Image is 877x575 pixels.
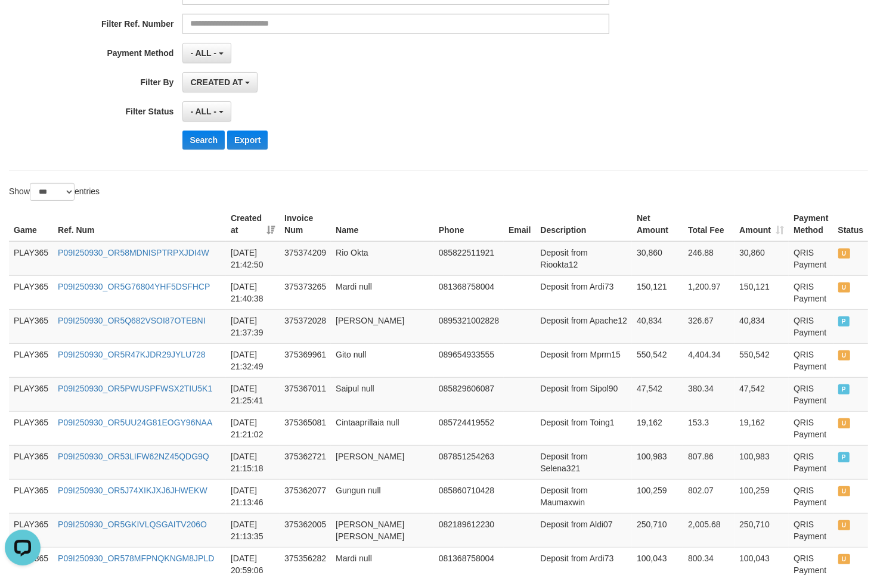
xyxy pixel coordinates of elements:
[535,241,632,276] td: Deposit from Riookta12
[789,445,833,479] td: QRIS Payment
[190,77,243,87] span: CREATED AT
[280,241,331,276] td: 375374209
[632,207,683,241] th: Net Amount
[683,513,735,547] td: 2,005.68
[632,445,683,479] td: 100,983
[683,479,735,513] td: 802.07
[632,513,683,547] td: 250,710
[632,479,683,513] td: 100,259
[9,309,53,343] td: PLAY365
[683,411,735,445] td: 153.3
[535,309,632,343] td: Deposit from Apache12
[9,343,53,377] td: PLAY365
[833,207,869,241] th: Status
[632,411,683,445] td: 19,162
[838,418,850,428] span: UNPAID
[190,107,216,116] span: - ALL -
[58,282,210,291] a: P09I250930_OR5G76804YHF5DSFHCP
[632,275,683,309] td: 150,121
[735,445,789,479] td: 100,983
[58,452,209,461] a: P09I250930_OR53LIFW62NZ45QDG9Q
[280,377,331,411] td: 375367011
[735,513,789,547] td: 250,710
[9,207,53,241] th: Game
[632,377,683,411] td: 47,542
[9,241,53,276] td: PLAY365
[9,479,53,513] td: PLAY365
[331,275,434,309] td: Mardi null
[735,377,789,411] td: 47,542
[434,207,504,241] th: Phone
[789,207,833,241] th: Payment Method
[838,554,850,564] span: UNPAID
[683,445,735,479] td: 807.86
[434,309,504,343] td: 0895321002828
[434,513,504,547] td: 082189612230
[226,479,280,513] td: [DATE] 21:13:46
[226,513,280,547] td: [DATE] 21:13:35
[838,316,850,327] span: PAID
[53,207,226,241] th: Ref. Num
[190,48,216,58] span: - ALL -
[280,309,331,343] td: 375372028
[789,309,833,343] td: QRIS Payment
[683,377,735,411] td: 380.34
[182,72,258,92] button: CREATED AT
[30,183,75,201] select: Showentries
[535,411,632,445] td: Deposit from Toing1
[280,479,331,513] td: 375362077
[434,343,504,377] td: 089654933555
[535,513,632,547] td: Deposit from Aldi07
[331,479,434,513] td: Gungun null
[535,445,632,479] td: Deposit from Selena321
[9,183,100,201] label: Show entries
[58,486,207,495] a: P09I250930_OR5J74XIKJXJ6JHWEKW
[434,479,504,513] td: 085860710428
[58,384,212,393] a: P09I250930_OR5PWUSPFWSX2TIU5K1
[434,445,504,479] td: 087851254263
[789,513,833,547] td: QRIS Payment
[535,207,632,241] th: Description
[331,411,434,445] td: Cintaaprillaia null
[535,343,632,377] td: Deposit from Mprm15
[838,486,850,496] span: UNPAID
[182,101,231,122] button: - ALL -
[683,207,735,241] th: Total Fee
[5,5,41,41] button: Open LiveChat chat widget
[838,350,850,360] span: UNPAID
[504,207,535,241] th: Email
[735,343,789,377] td: 550,542
[331,309,434,343] td: [PERSON_NAME]
[58,554,214,563] a: P09I250930_OR578MFPNQKNGM8JPLD
[683,275,735,309] td: 1,200.97
[789,377,833,411] td: QRIS Payment
[683,309,735,343] td: 326.67
[535,377,632,411] td: Deposit from Sipol90
[280,411,331,445] td: 375365081
[9,275,53,309] td: PLAY365
[58,350,206,359] a: P09I250930_OR5R47KJDR29JYLU728
[226,343,280,377] td: [DATE] 21:32:49
[226,207,280,241] th: Created at: activate to sort column ascending
[331,343,434,377] td: Gito null
[789,479,833,513] td: QRIS Payment
[735,411,789,445] td: 19,162
[227,130,268,150] button: Export
[9,377,53,411] td: PLAY365
[632,343,683,377] td: 550,542
[280,275,331,309] td: 375373265
[226,309,280,343] td: [DATE] 21:37:39
[838,520,850,530] span: UNPAID
[535,275,632,309] td: Deposit from Ardi73
[280,343,331,377] td: 375369961
[735,275,789,309] td: 150,121
[735,241,789,276] td: 30,860
[683,343,735,377] td: 4,404.34
[226,445,280,479] td: [DATE] 21:15:18
[632,309,683,343] td: 40,834
[182,130,225,150] button: Search
[58,316,205,325] a: P09I250930_OR5Q682VSOI87OTEBNI
[789,275,833,309] td: QRIS Payment
[331,513,434,547] td: [PERSON_NAME] [PERSON_NAME]
[331,377,434,411] td: Saipul null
